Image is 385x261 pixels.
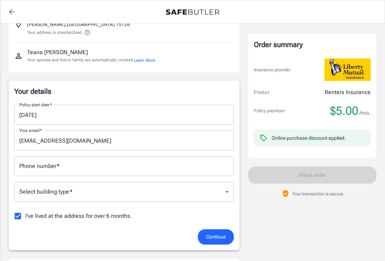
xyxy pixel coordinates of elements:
span: I've lived at the address for over 6 months. [25,212,132,220]
span: /mo. [359,108,371,118]
p: Your transaction is secure [292,190,343,197]
svg: Insured address [14,20,23,29]
p: Insurance provider [254,66,291,73]
p: [PERSON_NAME] , [GEOGRAPHIC_DATA] 75126 [27,21,130,28]
p: Teana [PERSON_NAME] [27,48,88,57]
p: Your spouse and live-in family are automatically covered. [27,57,155,63]
svg: Insured person [14,52,23,60]
p: Your address is standardized. [27,29,83,36]
img: Liberty Mutual [324,58,371,81]
button: Learn More [134,57,155,63]
div: Order summary [254,39,371,50]
label: Policy start date [19,102,52,108]
img: Back to quotes [166,9,219,15]
input: Enter number [14,156,234,176]
input: Choose date, selected date is Sep 2, 2025 [14,105,229,125]
button: Continue [198,229,234,245]
p: Product [254,89,269,96]
div: Online purchase discount applied. [272,134,346,142]
p: Renters Insurance [325,88,371,97]
label: Your email [19,127,42,133]
a: back to quotes [5,5,19,19]
span: Continue [206,232,226,241]
p: Policy premium [254,107,285,114]
p: Your details [14,86,234,96]
span: $5.00 [330,104,358,118]
input: Enter email [14,130,234,150]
